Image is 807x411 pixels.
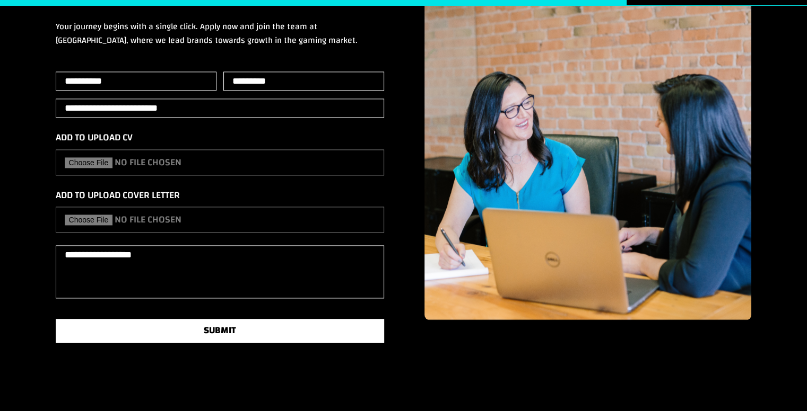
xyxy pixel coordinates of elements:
[56,319,385,343] button: SUBMIT
[754,360,807,411] iframe: Chat Widget
[56,188,180,202] label: Add to upload cover letter
[56,20,385,47] p: Your journey begins with a single click. Apply now and join the team at [GEOGRAPHIC_DATA], where ...
[56,130,133,145] label: Add to upload cv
